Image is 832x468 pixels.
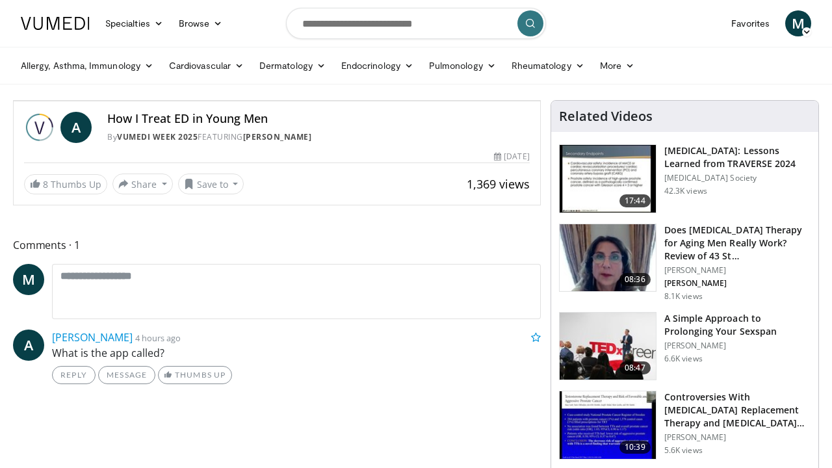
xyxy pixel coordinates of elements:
h3: A Simple Approach to Prolonging Your Sexspan [664,312,811,338]
img: VuMedi Logo [21,17,90,30]
a: Browse [171,10,231,36]
a: 10:39 Controversies With [MEDICAL_DATA] Replacement Therapy and [MEDICAL_DATA] Can… [PERSON_NAME]... [559,391,811,460]
p: 6.6K views [664,354,703,364]
span: 1,369 views [467,176,530,192]
a: 08:47 A Simple Approach to Prolonging Your Sexspan [PERSON_NAME] 6.6K views [559,312,811,381]
p: 42.3K views [664,186,707,196]
span: 8 [43,178,48,190]
button: Save to [178,174,244,194]
a: 08:36 Does [MEDICAL_DATA] Therapy for Aging Men Really Work? Review of 43 St… [PERSON_NAME] [PERS... [559,224,811,302]
img: 4d4bce34-7cbb-4531-8d0c-5308a71d9d6c.150x105_q85_crop-smart_upscale.jpg [560,224,656,292]
span: 08:47 [619,361,651,374]
h3: Controversies With [MEDICAL_DATA] Replacement Therapy and [MEDICAL_DATA] Can… [664,391,811,430]
h3: Does [MEDICAL_DATA] Therapy for Aging Men Really Work? Review of 43 St… [664,224,811,263]
a: Thumbs Up [158,366,231,384]
a: [PERSON_NAME] [52,330,133,344]
input: Search topics, interventions [286,8,546,39]
small: 4 hours ago [135,332,181,344]
a: Favorites [723,10,777,36]
img: c4bd4661-e278-4c34-863c-57c104f39734.150x105_q85_crop-smart_upscale.jpg [560,313,656,380]
p: [MEDICAL_DATA] Society [664,173,811,183]
a: Dermatology [252,53,333,79]
span: 17:44 [619,194,651,207]
a: M [13,264,44,295]
img: 1317c62a-2f0d-4360-bee0-b1bff80fed3c.150x105_q85_crop-smart_upscale.jpg [560,145,656,213]
img: Vumedi Week 2025 [24,112,55,143]
h3: [MEDICAL_DATA]: Lessons Learned from TRAVERSE 2024 [664,144,811,170]
a: M [785,10,811,36]
a: 8 Thumbs Up [24,174,107,194]
a: More [592,53,642,79]
a: A [13,330,44,361]
p: [PERSON_NAME] [664,278,811,289]
a: A [60,112,92,143]
a: Specialties [97,10,171,36]
h4: How I Treat ED in Young Men [107,112,530,126]
h4: Related Videos [559,109,653,124]
div: By FEATURING [107,131,530,143]
a: Cardiovascular [161,53,252,79]
p: 8.1K views [664,291,703,302]
p: [PERSON_NAME] [664,341,811,351]
p: [PERSON_NAME] [664,432,811,443]
a: Reply [52,366,96,384]
div: [DATE] [494,151,529,162]
a: Allergy, Asthma, Immunology [13,53,161,79]
img: 418933e4-fe1c-4c2e-be56-3ce3ec8efa3b.150x105_q85_crop-smart_upscale.jpg [560,391,656,459]
a: Pulmonology [421,53,504,79]
p: 5.6K views [664,445,703,456]
a: [PERSON_NAME] [243,131,312,142]
a: 17:44 [MEDICAL_DATA]: Lessons Learned from TRAVERSE 2024 [MEDICAL_DATA] Society 42.3K views [559,144,811,213]
a: Rheumatology [504,53,592,79]
span: 08:36 [619,273,651,286]
p: [PERSON_NAME] [664,265,811,276]
a: Endocrinology [333,53,421,79]
span: Comments 1 [13,237,541,253]
a: Vumedi Week 2025 [117,131,198,142]
button: Share [112,174,173,194]
a: Message [98,366,155,384]
span: 10:39 [619,441,651,454]
p: What is the app called? [52,345,541,361]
